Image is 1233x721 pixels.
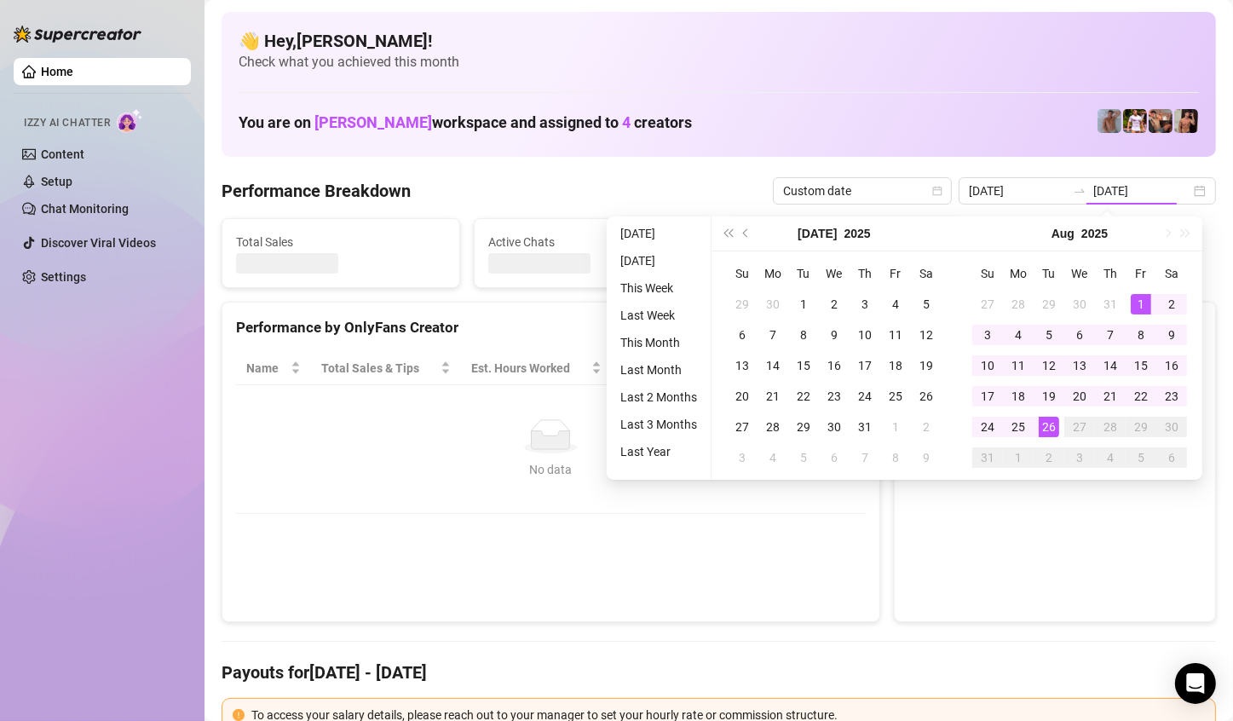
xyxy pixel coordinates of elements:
[311,352,461,385] th: Total Sales & Tips
[1174,109,1198,133] img: Zach
[740,233,950,251] span: Messages Sent
[488,233,698,251] span: Active Chats
[314,113,432,131] span: [PERSON_NAME]
[969,182,1066,200] input: Start date
[321,359,437,378] span: Total Sales & Tips
[253,460,849,479] div: No data
[236,316,866,339] div: Performance by OnlyFans Creator
[246,359,287,378] span: Name
[908,316,1201,339] div: Sales by OnlyFans Creator
[1175,663,1216,704] div: Open Intercom Messenger
[222,660,1216,684] h4: Payouts for [DATE] - [DATE]
[222,179,411,203] h4: Performance Breakdown
[236,233,446,251] span: Total Sales
[735,359,841,378] span: Chat Conversion
[1093,182,1190,200] input: End date
[783,178,942,204] span: Custom date
[41,270,86,284] a: Settings
[471,359,588,378] div: Est. Hours Worked
[41,202,129,216] a: Chat Monitoring
[1073,184,1086,198] span: swap-right
[1098,109,1121,133] img: Joey
[1149,109,1173,133] img: Osvaldo
[239,53,1199,72] span: Check what you achieved this month
[932,186,942,196] span: calendar
[41,175,72,188] a: Setup
[41,65,73,78] a: Home
[725,352,865,385] th: Chat Conversion
[24,115,110,131] span: Izzy AI Chatter
[612,352,726,385] th: Sales / Hour
[41,236,156,250] a: Discover Viral Videos
[622,359,702,378] span: Sales / Hour
[236,352,311,385] th: Name
[1123,109,1147,133] img: Hector
[233,709,245,721] span: exclamation-circle
[1073,184,1086,198] span: to
[239,29,1199,53] h4: 👋 Hey, [PERSON_NAME] !
[117,108,143,133] img: AI Chatter
[41,147,84,161] a: Content
[239,113,692,132] h1: You are on workspace and assigned to creators
[622,113,631,131] span: 4
[14,26,141,43] img: logo-BBDzfeDw.svg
